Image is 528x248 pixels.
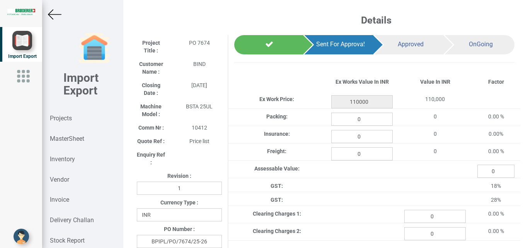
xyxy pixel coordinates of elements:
strong: Projects [50,115,72,122]
label: GST: [271,182,283,190]
span: PO 7674 [189,40,210,46]
span: 0 [434,131,437,137]
span: Approved [398,40,424,48]
span: 0.00 % [488,211,504,217]
span: BSTA 25UL [186,103,213,110]
span: Import Export [8,54,37,59]
label: Ex Work Price: [259,95,294,103]
span: 0 [434,148,437,154]
label: Revision : [167,172,191,180]
img: garage-closed.png [79,33,110,64]
strong: Delivery Challan [50,216,94,224]
label: Customer Name : [137,60,165,76]
label: Closing Date : [137,81,165,97]
strong: Vendor [50,176,69,183]
label: Clearing Charges 1: [253,210,301,218]
label: Assessable Value: [254,165,300,172]
label: Insurance: [264,130,290,138]
label: Quote Ref : [137,137,165,145]
span: 0.00 % [488,148,504,154]
label: Machine Model : [137,103,165,118]
label: Packing: [266,113,288,120]
span: 28% [491,197,501,203]
span: OnGoing [469,40,493,48]
span: 0.00% [489,131,503,137]
strong: Inventory [50,155,75,163]
label: Comm Nr : [138,124,164,132]
span: 110,000 [425,96,445,102]
strong: MasterSheet [50,135,84,142]
strong: Stock Report [50,237,85,244]
span: [DATE] [191,82,207,88]
label: Currency Type : [160,199,198,206]
span: 0.00 % [488,113,504,120]
span: 0 [434,113,437,120]
b: Import Export [63,71,99,97]
label: GST: [271,196,283,204]
label: PO Number : [164,225,195,233]
label: Ex Works Value In INR [336,78,389,86]
span: Sent For Approval [316,40,365,48]
strong: Invoice [50,196,69,203]
label: Freight: [267,147,286,155]
input: PO Number [137,235,222,248]
span: BIND [193,61,206,67]
b: Details [361,15,392,26]
label: Value In INR [420,78,450,86]
input: Revision [137,182,222,195]
label: Factor [488,78,504,86]
span: 0.00 % [488,228,504,234]
span: 10412 [192,125,207,131]
span: Price list [189,138,209,144]
span: 18% [491,183,501,189]
label: Enquiry Ref : [137,151,165,166]
label: Project Title : [137,39,165,54]
label: Clearing Charges 2: [253,227,301,235]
